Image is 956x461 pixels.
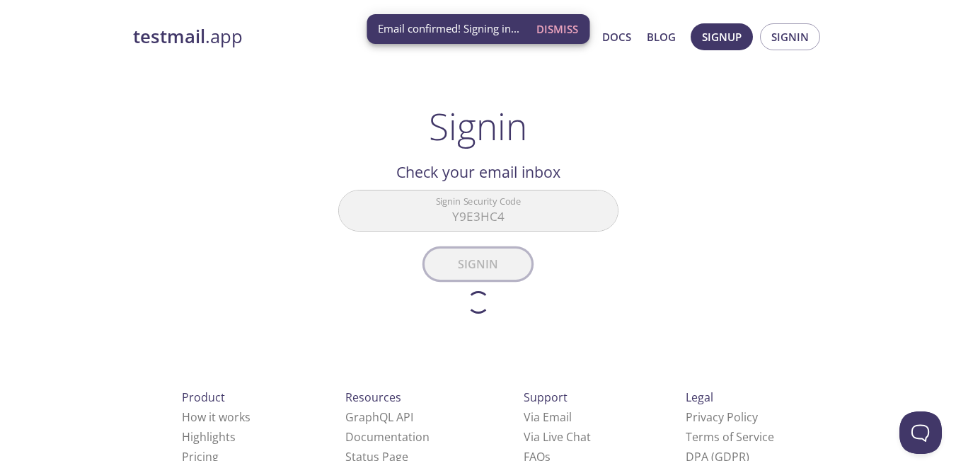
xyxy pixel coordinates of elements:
h2: Check your email inbox [338,160,618,184]
a: Terms of Service [686,429,774,445]
span: Signup [702,28,742,46]
span: Legal [686,389,713,405]
a: Via Email [524,409,572,425]
button: Signup [691,23,753,50]
span: Product [182,389,225,405]
span: Dismiss [536,20,578,38]
a: Highlights [182,429,236,445]
span: Support [524,389,568,405]
a: Blog [647,28,676,46]
a: How it works [182,409,250,425]
a: Documentation [345,429,430,445]
span: Resources [345,389,401,405]
span: Email confirmed! Signing in... [378,21,519,36]
strong: testmail [133,24,205,49]
a: GraphQL API [345,409,413,425]
a: Docs [602,28,631,46]
a: Privacy Policy [686,409,758,425]
iframe: Help Scout Beacon - Open [899,411,942,454]
button: Dismiss [531,16,584,42]
button: Signin [760,23,820,50]
a: testmail.app [133,25,466,49]
a: Via Live Chat [524,429,591,445]
span: Signin [771,28,809,46]
h1: Signin [429,105,527,147]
